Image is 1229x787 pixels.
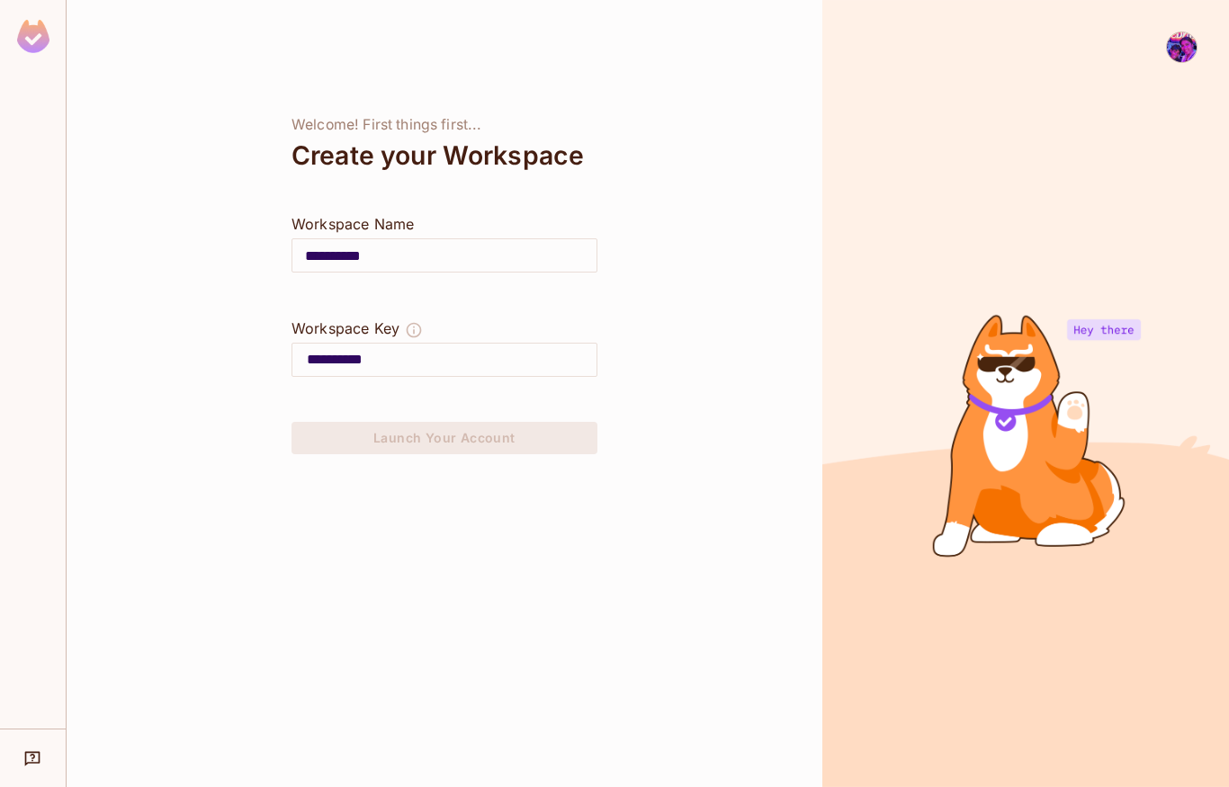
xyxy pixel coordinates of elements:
div: Workspace Key [292,317,399,339]
button: The Workspace Key is unique, and serves as the identifier of your workspace. [405,317,423,343]
div: Workspace Name [292,213,597,235]
div: Welcome! First things first... [292,116,597,134]
img: SReyMgAAAABJRU5ErkJggg== [17,20,49,53]
div: Help & Updates [13,740,53,776]
button: Launch Your Account [292,422,597,454]
img: Aarabi Ezhilan [1167,32,1197,62]
div: Create your Workspace [292,134,597,177]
